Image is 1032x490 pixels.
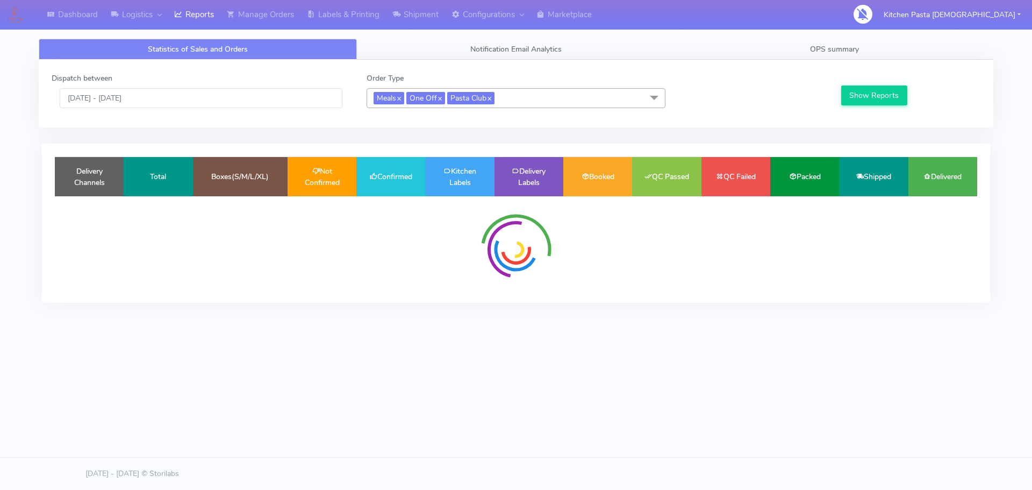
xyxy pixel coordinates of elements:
a: x [396,92,401,103]
span: Notification Email Analytics [470,44,562,54]
td: Packed [770,157,839,196]
label: Dispatch between [52,73,112,84]
span: Meals [374,92,404,104]
img: spinner-radial.svg [476,209,556,290]
td: Delivered [908,157,977,196]
td: QC Failed [701,157,770,196]
ul: Tabs [39,39,993,60]
input: Pick the Daterange [60,88,342,108]
td: Confirmed [356,157,425,196]
label: Order Type [367,73,404,84]
a: x [437,92,442,103]
td: Boxes(S/M/L/XL) [193,157,288,196]
td: Kitchen Labels [425,157,494,196]
button: Kitchen Pasta [DEMOGRAPHIC_DATA] [876,4,1029,26]
td: QC Passed [632,157,701,196]
td: Shipped [839,157,908,196]
td: Not Confirmed [288,157,356,196]
span: One Off [406,92,445,104]
span: OPS summary [810,44,859,54]
td: Total [124,157,192,196]
button: Show Reports [841,86,907,105]
a: x [486,92,491,103]
span: Pasta Club [447,92,494,104]
td: Delivery Labels [494,157,563,196]
span: Statistics of Sales and Orders [148,44,248,54]
td: Delivery Channels [55,157,124,196]
td: Booked [563,157,632,196]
